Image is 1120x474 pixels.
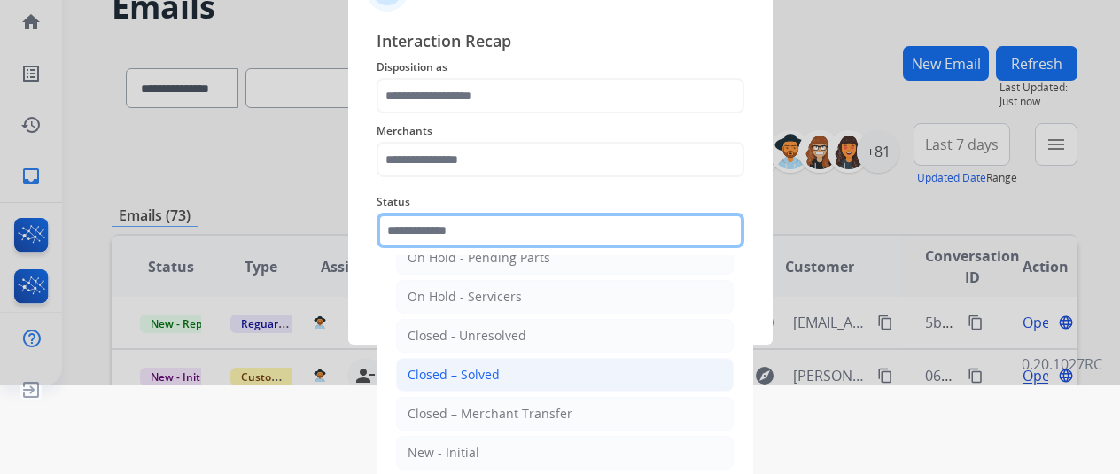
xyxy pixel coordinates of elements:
[408,327,526,345] div: Closed - Unresolved
[408,405,572,423] div: Closed – Merchant Transfer
[408,249,550,267] div: On Hold - Pending Parts
[377,28,744,57] span: Interaction Recap
[408,366,500,384] div: Closed – Solved
[408,444,479,462] div: New - Initial
[408,288,522,306] div: On Hold - Servicers
[377,191,744,213] span: Status
[1022,354,1102,375] p: 0.20.1027RC
[377,120,744,142] span: Merchants
[377,57,744,78] span: Disposition as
